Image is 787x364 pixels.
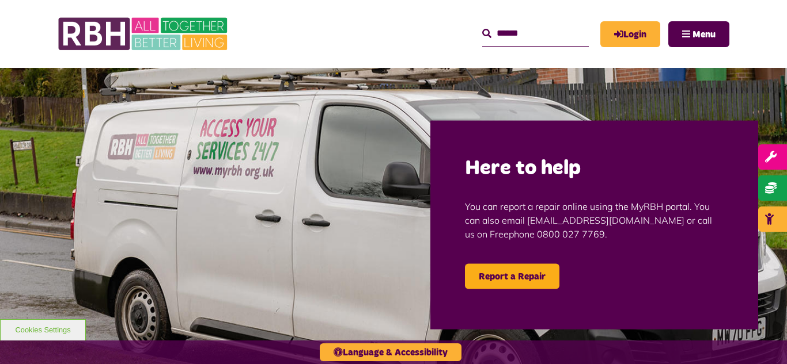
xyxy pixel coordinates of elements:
h2: Here to help [465,155,724,182]
a: Report a Repair [465,263,559,289]
a: MyRBH [600,21,660,47]
button: Navigation [668,21,729,47]
img: RBH [58,12,230,56]
span: Menu [693,30,716,39]
button: Language & Accessibility [320,343,461,361]
p: You can report a repair online using the MyRBH portal. You can also email [EMAIL_ADDRESS][DOMAIN_... [465,182,724,258]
